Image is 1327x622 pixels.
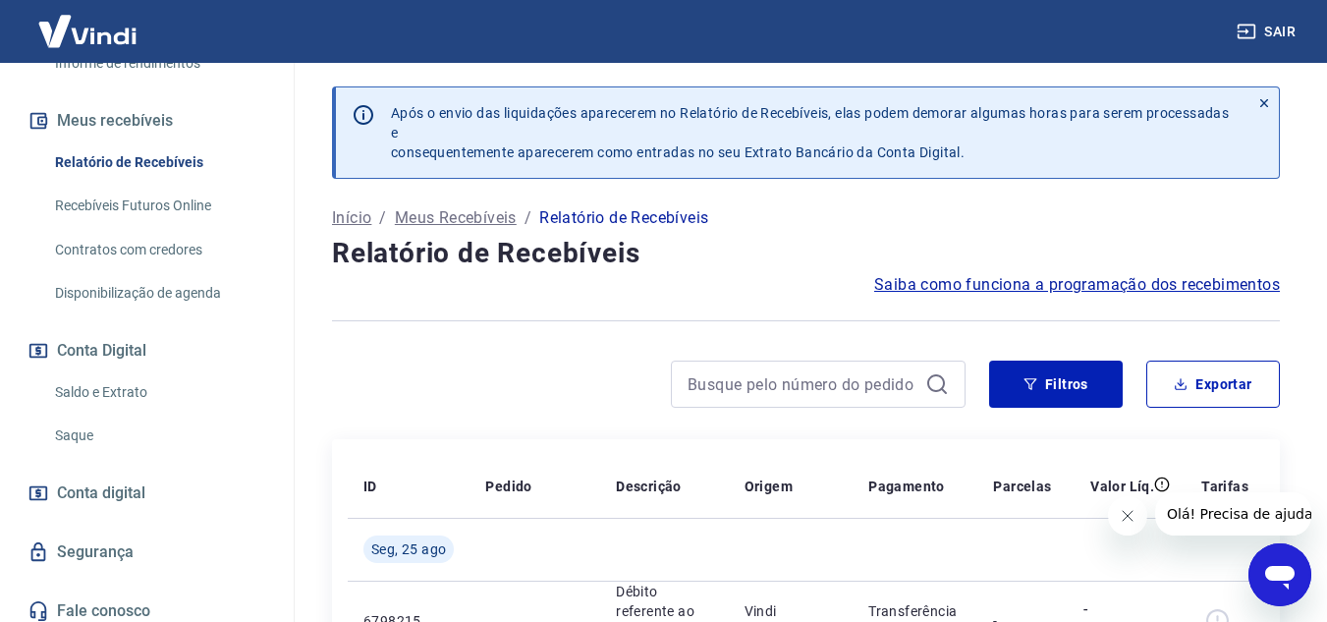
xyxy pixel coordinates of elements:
[47,416,270,456] a: Saque
[539,206,708,230] p: Relatório de Recebíveis
[1201,477,1248,496] p: Tarifas
[24,99,270,142] button: Meus recebíveis
[391,103,1234,162] p: Após o envio das liquidações aparecerem no Relatório de Recebíveis, elas podem demorar algumas ho...
[485,477,531,496] p: Pedido
[525,206,531,230] p: /
[12,14,165,29] span: Olá! Precisa de ajuda?
[616,477,682,496] p: Descrição
[47,230,270,270] a: Contratos com credores
[745,477,793,496] p: Origem
[1155,492,1311,536] iframe: Mensagem da empresa
[1108,496,1147,536] iframe: Fechar mensagem
[24,531,270,574] a: Segurança
[363,477,377,496] p: ID
[47,372,270,413] a: Saldo e Extrato
[874,273,1280,297] a: Saiba como funciona a programação dos recebimentos
[1248,543,1311,606] iframe: Botão para abrir a janela de mensagens
[868,477,945,496] p: Pagamento
[47,43,270,84] a: Informe de rendimentos
[57,480,145,507] span: Conta digital
[989,361,1123,408] button: Filtros
[332,206,371,230] a: Início
[371,539,446,559] span: Seg, 25 ago
[1146,361,1280,408] button: Exportar
[47,142,270,183] a: Relatório de Recebíveis
[24,1,151,61] img: Vindi
[24,329,270,372] button: Conta Digital
[688,369,917,399] input: Busque pelo número do pedido
[47,273,270,313] a: Disponibilização de agenda
[1090,477,1154,496] p: Valor Líq.
[993,477,1051,496] p: Parcelas
[379,206,386,230] p: /
[332,234,1280,273] h4: Relatório de Recebíveis
[395,206,517,230] a: Meus Recebíveis
[24,472,270,515] a: Conta digital
[1233,14,1303,50] button: Sair
[47,186,270,226] a: Recebíveis Futuros Online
